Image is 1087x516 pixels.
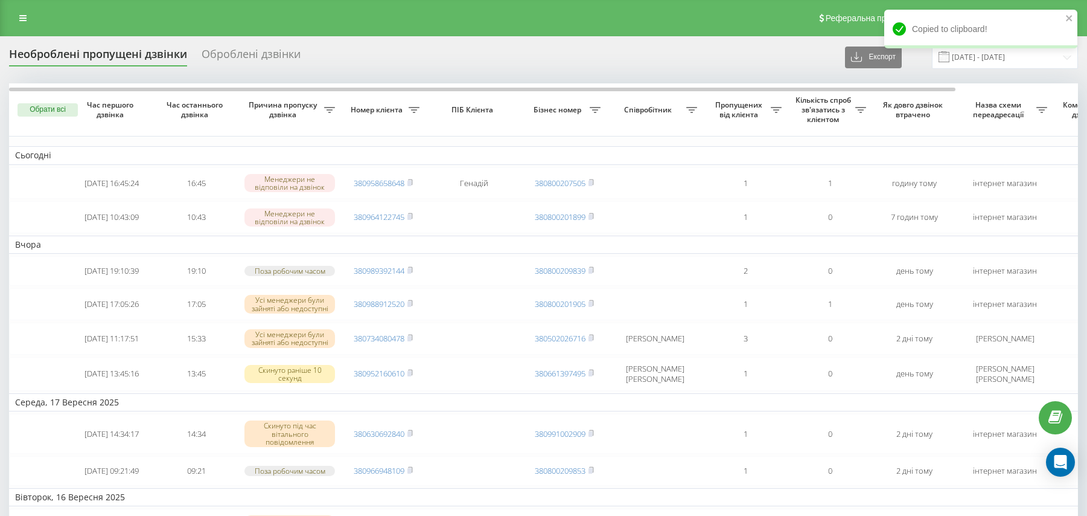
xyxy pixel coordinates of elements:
a: 380952160610 [354,368,404,379]
button: Експорт [845,47,902,68]
span: Причина пропуску дзвінка [244,100,324,119]
div: Copied to clipboard! [884,10,1077,48]
td: 0 [788,201,872,233]
div: Менеджери не відповіли на дзвінок [244,208,335,227]
td: 1 [703,357,788,391]
div: Менеджери не відповіли на дзвінок [244,174,335,192]
td: [DATE] 14:34:17 [69,414,154,454]
div: Необроблені пропущені дзвінки [9,48,187,66]
div: Open Intercom Messenger [1046,448,1075,477]
td: [DATE] 17:05:26 [69,288,154,320]
td: [DATE] 09:21:49 [69,456,154,486]
a: 380964122745 [354,211,404,222]
td: 10:43 [154,201,238,233]
span: Пропущених від клієнта [709,100,771,119]
td: годину тому [872,167,957,199]
td: 09:21 [154,456,238,486]
span: Реферальна програма [826,13,914,23]
a: 380966948109 [354,465,404,476]
a: 380800209839 [535,265,585,276]
td: 13:45 [154,357,238,391]
td: інтернет магазин [957,288,1053,320]
td: 1 [703,456,788,486]
td: [PERSON_NAME] [957,323,1053,355]
td: 0 [788,456,872,486]
div: Скинуто раніше 10 секунд [244,365,335,383]
span: Назва схеми переадресації [963,100,1036,119]
button: close [1065,13,1074,25]
div: Скинуто під час вітального повідомлення [244,421,335,447]
span: Співробітник [613,105,686,115]
div: Поза робочим часом [244,466,335,476]
td: 2 дні тому [872,456,957,486]
td: [DATE] 10:43:09 [69,201,154,233]
a: 380502026716 [535,333,585,344]
td: 15:33 [154,323,238,355]
a: 380800207505 [535,178,585,189]
td: 19:10 [154,256,238,286]
a: 380661397495 [535,368,585,379]
td: 14:34 [154,414,238,454]
td: 0 [788,323,872,355]
span: Час першого дзвінка [79,100,144,119]
span: Як довго дзвінок втрачено [882,100,947,119]
td: 7 годин тому [872,201,957,233]
div: Усі менеджери були зайняті або недоступні [244,329,335,347]
td: 3 [703,323,788,355]
span: Час останнього дзвінка [164,100,229,119]
td: 17:05 [154,288,238,320]
td: [DATE] 11:17:51 [69,323,154,355]
a: 380989392144 [354,265,404,276]
button: Обрати всі [18,103,78,117]
td: [DATE] 16:45:24 [69,167,154,199]
td: день тому [872,288,957,320]
div: Оброблені дзвінки [202,48,301,66]
a: 380630692840 [354,428,404,439]
a: 380800209853 [535,465,585,476]
td: Генадій [426,167,522,199]
td: день тому [872,357,957,391]
td: 1 [703,288,788,320]
td: інтернет магазин [957,167,1053,199]
span: ПІБ Клієнта [436,105,512,115]
td: день тому [872,256,957,286]
span: Номер клієнта [347,105,409,115]
span: Бізнес номер [528,105,590,115]
div: Поза робочим часом [244,266,335,276]
a: 380958658648 [354,178,404,189]
td: 0 [788,414,872,454]
td: 1 [703,414,788,454]
a: 380991002909 [535,428,585,439]
a: 380800201905 [535,298,585,309]
div: Усі менеджери були зайняті або недоступні [244,295,335,313]
a: 380988912520 [354,298,404,309]
td: 2 дні тому [872,414,957,454]
td: [DATE] 19:10:39 [69,256,154,286]
a: 380800201899 [535,211,585,222]
td: інтернет магазин [957,456,1053,486]
td: [PERSON_NAME] [PERSON_NAME] [607,357,703,391]
td: 2 [703,256,788,286]
td: 0 [788,357,872,391]
td: 0 [788,256,872,286]
td: 2 дні тому [872,323,957,355]
td: [DATE] 13:45:16 [69,357,154,391]
td: 1 [703,167,788,199]
td: [PERSON_NAME] [PERSON_NAME] [957,357,1053,391]
a: 380734080478 [354,333,404,344]
td: 1 [703,201,788,233]
td: інтернет магазин [957,414,1053,454]
td: [PERSON_NAME] [607,323,703,355]
span: Кількість спроб зв'язатись з клієнтом [794,95,855,124]
td: інтернет магазин [957,201,1053,233]
td: 1 [788,167,872,199]
td: 1 [788,288,872,320]
td: 16:45 [154,167,238,199]
td: інтернет магазин [957,256,1053,286]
